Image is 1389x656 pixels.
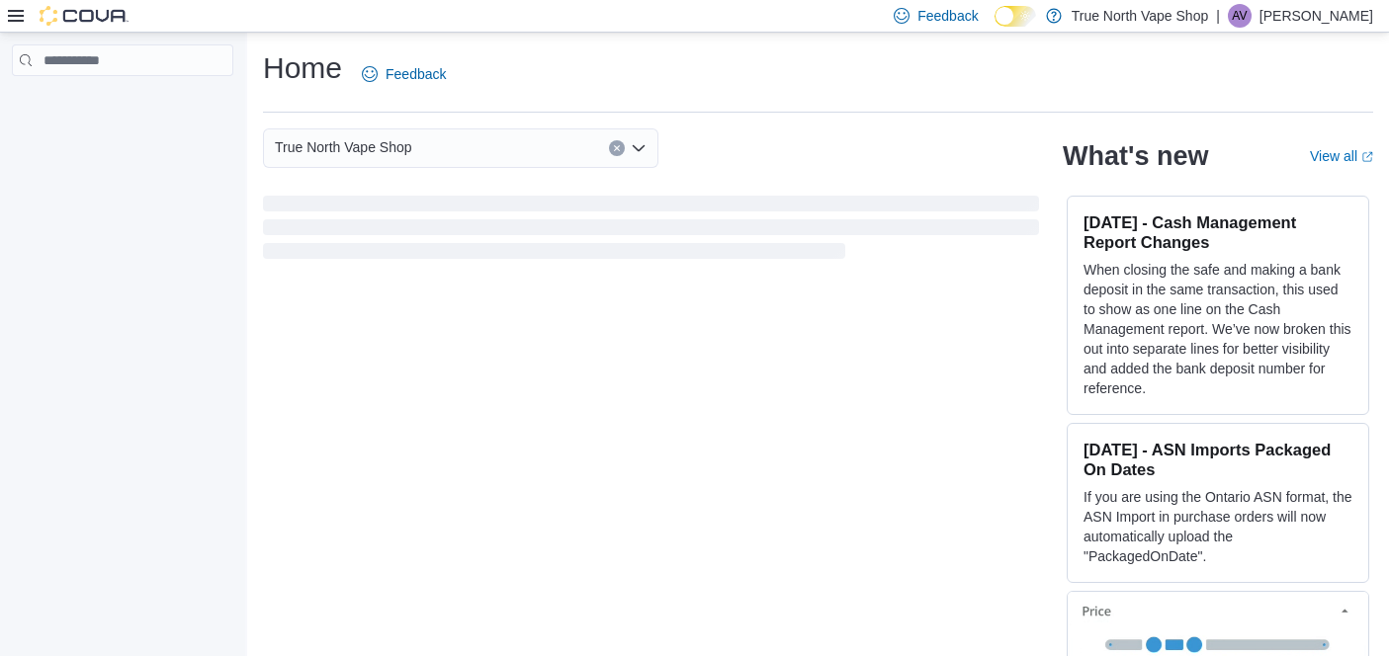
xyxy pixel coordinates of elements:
span: Feedback [386,64,446,84]
h3: [DATE] - ASN Imports Packaged On Dates [1084,440,1352,479]
h3: [DATE] - Cash Management Report Changes [1084,212,1352,252]
p: [PERSON_NAME] [1259,4,1373,28]
p: If you are using the Ontario ASN format, the ASN Import in purchase orders will now automatically... [1084,487,1352,566]
p: | [1216,4,1220,28]
nav: Complex example [12,80,233,127]
span: Feedback [917,6,978,26]
p: True North Vape Shop [1072,4,1209,28]
svg: External link [1361,151,1373,163]
h2: What's new [1063,140,1208,172]
span: Dark Mode [995,27,996,28]
p: When closing the safe and making a bank deposit in the same transaction, this used to show as one... [1084,260,1352,398]
img: Cova [40,6,129,26]
span: True North Vape Shop [275,135,412,159]
button: Clear input [609,140,625,156]
span: Loading [263,200,1039,263]
h1: Home [263,48,342,88]
div: AndrewOS Vape [1228,4,1252,28]
a: View allExternal link [1310,148,1373,164]
input: Dark Mode [995,6,1036,27]
span: AV [1232,4,1247,28]
a: Feedback [354,54,454,94]
button: Open list of options [631,140,647,156]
